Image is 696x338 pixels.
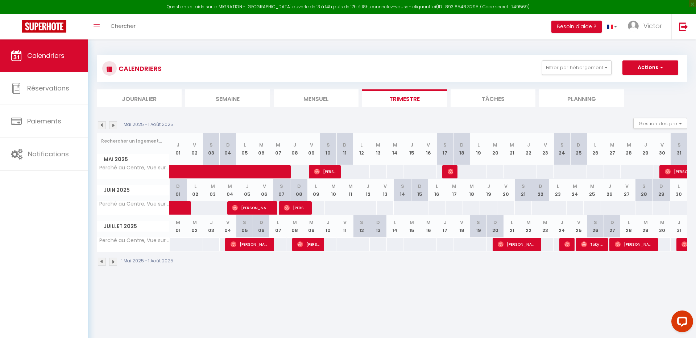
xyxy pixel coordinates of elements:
[660,141,664,148] abbr: V
[452,183,456,190] abbr: M
[654,133,671,165] th: 30
[293,219,297,226] abbr: M
[601,179,618,201] th: 26
[451,89,535,107] li: Tâches
[460,219,463,226] abbr: V
[359,179,377,201] th: 12
[493,219,497,226] abbr: D
[194,183,196,190] abbr: L
[228,183,232,190] abbr: M
[542,60,612,75] button: Filtrer par hébergement
[343,219,347,226] abbr: V
[231,237,269,251] span: [PERSON_NAME]
[544,141,547,148] abbr: V
[98,238,171,243] span: Perché au Centre, Vue sur les Toits
[621,133,637,165] th: 28
[678,141,681,148] abbr: S
[270,215,286,237] th: 07
[610,141,614,148] abbr: M
[239,179,256,201] th: 05
[587,215,604,237] th: 26
[314,165,336,178] span: [PERSON_NAME]
[286,133,303,165] th: 08
[186,133,203,165] th: 02
[539,183,542,190] abbr: D
[622,14,671,39] a: ... Victor
[487,133,504,165] th: 20
[28,149,69,159] span: Notifications
[604,133,621,165] th: 27
[584,179,601,201] th: 25
[621,215,637,237] th: 28
[309,219,314,226] abbr: M
[511,219,513,226] abbr: L
[549,179,567,201] th: 23
[27,84,69,93] span: Réservations
[277,219,279,226] abbr: L
[564,237,570,251] span: [PERSON_NAME]
[226,141,230,148] abbr: D
[573,183,577,190] abbr: M
[280,183,283,190] abbr: S
[420,133,437,165] th: 16
[246,183,249,190] abbr: J
[504,215,520,237] th: 21
[360,219,363,226] abbr: S
[105,14,141,39] a: Chercher
[376,141,380,148] abbr: M
[567,179,584,201] th: 24
[204,179,221,201] th: 03
[362,89,447,107] li: Trimestre
[460,141,464,148] abbr: D
[170,215,186,237] th: 01
[403,215,420,237] th: 15
[443,141,447,148] abbr: S
[185,89,270,107] li: Semaine
[377,179,394,201] th: 13
[253,215,270,237] th: 06
[637,215,654,237] th: 29
[406,4,436,10] a: en cliquant ici
[111,22,136,30] span: Chercher
[307,179,325,201] th: 09
[98,165,171,170] span: Perché au Centre, Vue sur les Toits
[444,219,447,226] abbr: J
[176,183,180,190] abbr: D
[256,179,273,201] th: 06
[643,21,662,30] span: Victor
[342,179,360,201] th: 11
[320,133,336,165] th: 10
[594,219,597,226] abbr: S
[653,179,670,201] th: 29
[477,141,480,148] abbr: L
[259,141,264,148] abbr: M
[192,219,197,226] abbr: M
[221,179,239,201] th: 04
[537,133,554,165] th: 23
[236,133,253,165] th: 05
[170,179,187,201] th: 01
[543,219,547,226] abbr: M
[22,20,66,33] img: Super Booking
[551,21,602,33] button: Besoin d'aide ?
[410,219,414,226] abbr: M
[394,179,411,201] th: 14
[628,21,639,31] img: ...
[27,117,61,126] span: Paiements
[336,133,353,165] th: 11
[403,133,420,165] th: 15
[557,183,559,190] abbr: L
[210,141,213,148] abbr: S
[436,183,438,190] abbr: L
[97,185,169,195] span: Juin 2025
[428,179,446,201] th: 16
[666,308,696,338] iframe: LiveChat chat widget
[360,141,362,148] abbr: L
[487,183,490,190] abbr: J
[387,215,403,237] th: 14
[618,179,635,201] th: 27
[594,141,596,148] abbr: L
[560,219,563,226] abbr: J
[366,183,369,190] abbr: J
[290,179,308,201] th: 08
